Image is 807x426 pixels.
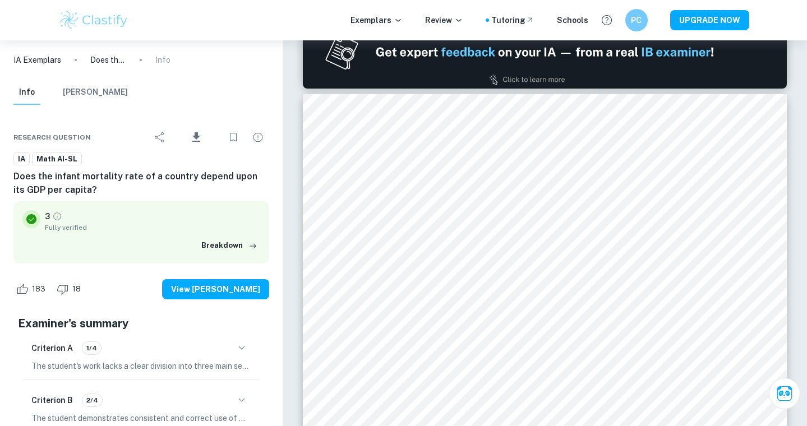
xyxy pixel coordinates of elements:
a: Tutoring [491,14,534,26]
div: Share [149,126,171,149]
h6: Criterion A [31,342,73,354]
span: 183 [26,284,52,295]
div: Report issue [247,126,269,149]
button: Ask Clai [769,378,800,409]
p: 3 [45,210,50,223]
h6: Criterion B [31,394,73,406]
h6: PC [630,14,643,26]
p: Does the infant mortality rate of a country depend upon its GDP per capita? [90,54,126,66]
a: IA Exemplars [13,54,61,66]
div: Like [13,280,52,298]
button: Breakdown [199,237,260,254]
h5: Examiner's summary [18,315,265,332]
button: PC [625,9,648,31]
button: View [PERSON_NAME] [162,279,269,299]
img: Clastify logo [58,9,130,31]
p: Review [425,14,463,26]
button: Help and Feedback [597,11,616,30]
div: Dislike [54,280,87,298]
p: Info [155,54,170,66]
span: Fully verified [45,223,260,233]
button: UPGRADE NOW [670,10,749,30]
button: [PERSON_NAME] [63,80,128,105]
a: Schools [557,14,588,26]
button: Info [13,80,40,105]
p: The student demonstrates consistent and correct use of mathematical notation, symbols, and termin... [31,412,251,424]
a: Grade fully verified [52,211,62,221]
div: Bookmark [222,126,245,149]
a: IA [13,152,30,166]
h6: Does the infant mortality rate of a country depend upon its GDP per capita? [13,170,269,197]
a: Math AI-SL [32,152,82,166]
span: 18 [66,284,87,295]
p: Exemplars [351,14,403,26]
span: 2/4 [82,395,102,405]
span: IA [14,154,29,165]
p: The student's work lacks a clear division into three main sections: introduction, exploration/mai... [31,360,251,372]
div: Download [173,123,220,152]
span: Math AI-SL [33,154,81,165]
span: Research question [13,132,91,142]
img: Ad [303,16,787,89]
span: 1/4 [82,343,101,353]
